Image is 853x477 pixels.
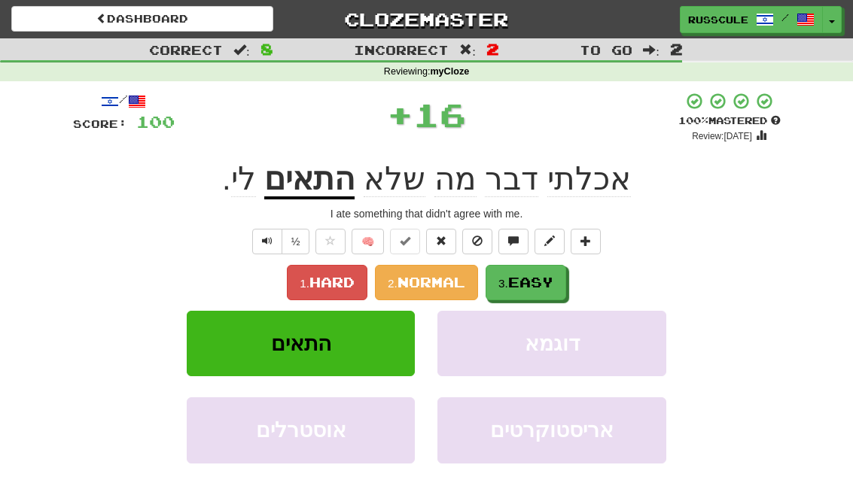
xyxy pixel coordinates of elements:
[256,418,346,442] span: אוסטרלים
[388,277,398,290] small: 2.
[136,112,175,131] span: 100
[459,44,476,56] span: :
[430,66,469,77] strong: myCloze
[525,332,580,355] span: דוגמא
[498,229,529,254] button: Discuss sentence (alt+u)
[398,274,465,290] span: Normal
[73,206,781,221] div: I ate something that didn't agree with me.
[413,96,466,133] span: 16
[680,6,823,33] a: russcule /
[187,311,415,376] button: התאים
[462,229,492,254] button: Ignore sentence (alt+i)
[222,161,264,197] span: .
[485,161,538,197] span: דבר
[437,397,666,463] button: אריסטוקרטים
[508,274,553,290] span: Easy
[249,229,310,254] div: Text-to-speech controls
[535,229,565,254] button: Edit sentence (alt+d)
[260,40,273,58] span: 8
[486,40,499,58] span: 2
[437,311,666,376] button: דוגמא
[547,161,631,197] span: אכלתי
[300,277,309,290] small: 1.
[580,42,632,57] span: To go
[678,114,781,128] div: Mastered
[315,229,346,254] button: Favorite sentence (alt+f)
[271,332,331,355] span: התאים
[486,265,566,300] button: 3.Easy
[692,131,752,141] small: Review: [DATE]
[670,40,683,58] span: 2
[426,229,456,254] button: Reset to 0% Mastered (alt+r)
[233,44,250,56] span: :
[231,161,256,197] span: לי
[187,397,415,463] button: אוסטרלים
[296,6,558,32] a: Clozemaster
[643,44,660,56] span: :
[678,114,708,126] span: 100 %
[364,161,425,197] span: שלא
[490,418,614,442] span: אריסטוקרטים
[688,13,748,26] span: russcule
[282,229,310,254] button: ½
[309,274,355,290] span: Hard
[434,161,477,197] span: מה
[11,6,273,32] a: Dashboard
[498,277,508,290] small: 3.
[571,229,601,254] button: Add to collection (alt+a)
[73,92,175,111] div: /
[375,265,478,300] button: 2.Normal
[390,229,420,254] button: Set this sentence to 100% Mastered (alt+m)
[264,161,355,199] u: התאים
[354,42,449,57] span: Incorrect
[287,265,367,300] button: 1.Hard
[781,12,789,23] span: /
[352,229,384,254] button: 🧠
[149,42,223,57] span: Correct
[73,117,127,130] span: Score:
[252,229,282,254] button: Play sentence audio (ctl+space)
[387,92,413,137] span: +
